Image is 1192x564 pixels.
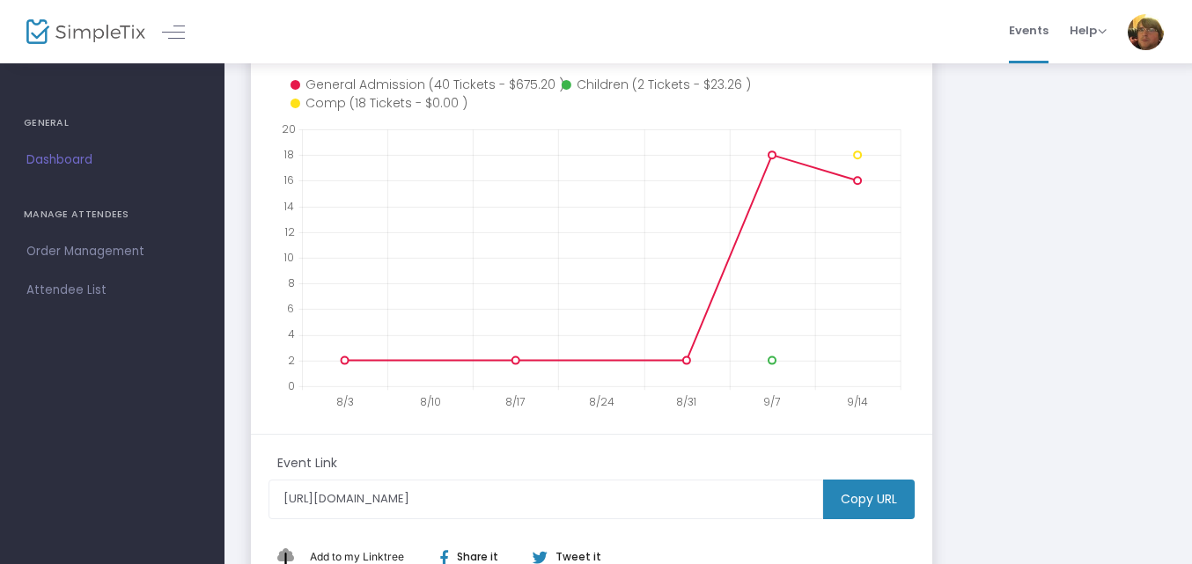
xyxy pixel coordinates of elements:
[283,250,294,265] text: 10
[288,275,295,290] text: 8
[283,198,294,213] text: 14
[287,301,294,316] text: 6
[283,147,294,162] text: 18
[26,240,198,263] span: Order Management
[288,326,295,341] text: 4
[677,394,697,409] text: 8/31
[24,106,201,141] h4: GENERAL
[288,378,295,393] text: 0
[336,394,354,409] text: 8/3
[1070,22,1107,39] span: Help
[823,480,915,519] m-button: Copy URL
[764,394,781,409] text: 9/7
[283,172,294,187] text: 16
[277,454,337,472] m-panel-subtitle: Event Link
[847,394,868,409] text: 9/14
[590,394,615,409] text: 8/24
[505,394,525,409] text: 8/17
[1009,8,1049,53] span: Events
[288,352,295,367] text: 2
[284,223,295,238] text: 12
[282,121,296,136] text: 20
[26,149,198,172] span: Dashboard
[26,279,198,302] span: Attendee List
[24,197,201,232] h4: MANAGE ATTENDEES
[310,550,404,563] span: Add to my Linktree
[420,394,441,409] text: 8/10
